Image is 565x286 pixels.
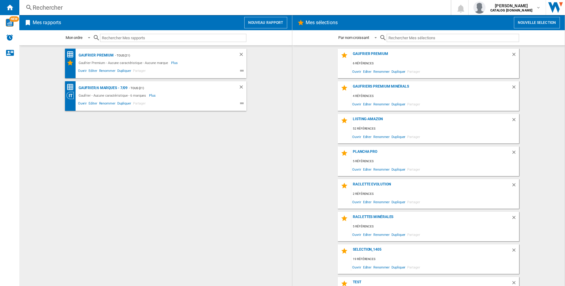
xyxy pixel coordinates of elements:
span: Ouvrir [351,198,362,206]
span: Partager [132,101,147,108]
div: - TOUS (21) [128,84,226,92]
div: Supprimer [511,215,519,223]
div: Gaufrier Premium [351,52,511,60]
span: Dupliquer [391,133,406,141]
div: Vision Catégorie [67,92,77,99]
span: Editer [362,198,372,206]
img: profile.jpg [473,2,485,14]
h2: Mes rapports [31,17,62,28]
button: Nouveau rapport [244,17,287,28]
div: 52 références [351,125,519,133]
div: Supprimer [511,117,519,125]
div: Supprimer [511,149,519,158]
span: Dupliquer [391,263,406,271]
span: Partager [132,68,147,75]
div: - TOUS (21) [114,52,226,59]
div: Plancha Pro [351,149,511,158]
span: Editer [88,101,98,108]
span: Renommer [372,198,391,206]
span: Renommer [98,101,116,108]
span: Editer [362,263,372,271]
span: Plus [171,59,179,66]
b: CATALOG [DOMAIN_NAME] [490,8,532,12]
button: Nouvelle selection [514,17,560,28]
div: Raclettes Minérales [351,215,511,223]
span: Partager [406,230,421,239]
div: Gaufrier/6 marques - 7/09 [77,84,128,92]
div: Par nom croissant [338,35,369,40]
div: 2 références [351,190,519,198]
span: Ouvrir [351,165,362,173]
span: Ouvrir [351,100,362,108]
div: Gaufriers Premium Minérals [351,84,511,92]
div: selection_1405 [351,247,511,255]
div: Matrice des prix [67,51,77,58]
div: Supprimer [511,84,519,92]
div: 4 références [351,92,519,100]
span: Editer [362,230,372,239]
span: Renommer [372,100,391,108]
input: Rechercher Mes sélections [387,34,519,42]
span: Dupliquer [116,68,132,75]
span: Plus [149,92,157,99]
span: Editer [88,68,98,75]
div: Gaufrier Premium [77,52,114,59]
div: Matrice des prix [67,83,77,91]
span: Renommer [372,67,391,76]
div: Mon ordre [66,35,83,40]
div: Supprimer [511,182,519,190]
div: Listing-Amazon [351,117,511,125]
span: Ouvrir [351,263,362,271]
div: Gaufrier - Aucune caractéristique - 6 marques [77,92,149,99]
h2: Mes sélections [304,17,339,28]
img: alerts-logo.svg [6,34,13,41]
img: wise-card.svg [6,19,14,27]
span: Dupliquer [391,100,406,108]
span: Dupliquer [391,165,406,173]
span: Dupliquer [391,198,406,206]
div: Supprimer [511,52,519,60]
span: Editer [362,100,372,108]
div: Supprimer [239,84,246,92]
div: 5 références [351,158,519,165]
span: Ouvrir [351,230,362,239]
span: Renommer [372,263,391,271]
span: Ouvrir [77,101,88,108]
span: [PERSON_NAME] [490,3,532,9]
div: Rechercher [33,3,435,12]
span: Partager [406,100,421,108]
span: Partager [406,67,421,76]
span: Editer [362,133,372,141]
span: Dupliquer [391,67,406,76]
span: Dupliquer [116,101,132,108]
span: Ouvrir [351,133,362,141]
span: NEW [9,16,19,22]
span: Dupliquer [391,230,406,239]
div: 6 références [351,60,519,67]
span: Renommer [372,133,391,141]
span: Ouvrir [351,67,362,76]
span: Partager [406,165,421,173]
span: Editer [362,165,372,173]
div: Raclette Evolution [351,182,511,190]
div: 5 références [351,223,519,230]
span: Ouvrir [77,68,88,75]
span: Partager [406,198,421,206]
div: Supprimer [239,52,246,59]
div: 19 références [351,255,519,263]
div: Supprimer [511,247,519,255]
span: Renommer [372,165,391,173]
span: Renommer [98,68,116,75]
div: Mes Sélections [67,59,77,66]
span: Partager [406,133,421,141]
div: Gaufrier Premium - Aucune caractéristique - Aucune marque [77,59,171,66]
span: Editer [362,67,372,76]
span: Partager [406,263,421,271]
input: Rechercher Mes rapports [100,34,246,42]
span: Renommer [372,230,391,239]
